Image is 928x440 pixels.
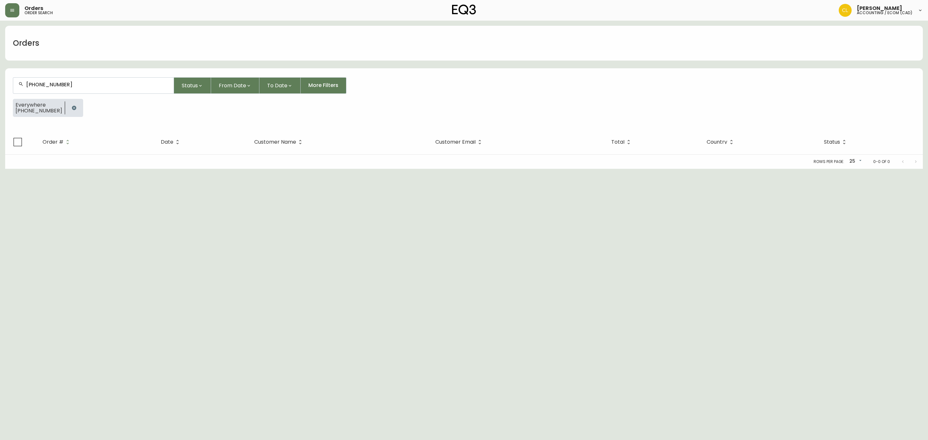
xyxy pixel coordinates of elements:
[707,139,736,145] span: Country
[435,140,476,144] span: Customer Email
[814,159,844,165] p: Rows per page:
[452,5,476,15] img: logo
[847,156,863,167] div: 25
[301,77,346,94] button: More Filters
[857,11,913,15] h5: accounting / ecom (cad)
[43,139,72,145] span: Order #
[611,140,624,144] span: Total
[161,139,182,145] span: Date
[873,159,890,165] p: 0-0 of 0
[26,81,169,88] input: Search
[707,140,727,144] span: Country
[824,139,848,145] span: Status
[259,77,301,94] button: To Date
[254,140,296,144] span: Customer Name
[435,139,484,145] span: Customer Email
[174,77,211,94] button: Status
[24,11,53,15] h5: order search
[254,139,304,145] span: Customer Name
[43,140,63,144] span: Order #
[211,77,259,94] button: From Date
[15,102,62,108] span: Everywhere
[15,108,62,114] span: [PHONE_NUMBER]
[611,139,633,145] span: Total
[219,81,246,90] span: From Date
[308,82,338,89] span: More Filters
[161,140,173,144] span: Date
[24,6,43,11] span: Orders
[839,4,852,17] img: c8a50d9e0e2261a29cae8bb82ebd33d8
[182,81,198,90] span: Status
[13,38,39,49] h1: Orders
[857,6,902,11] span: [PERSON_NAME]
[267,81,287,90] span: To Date
[824,140,840,144] span: Status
